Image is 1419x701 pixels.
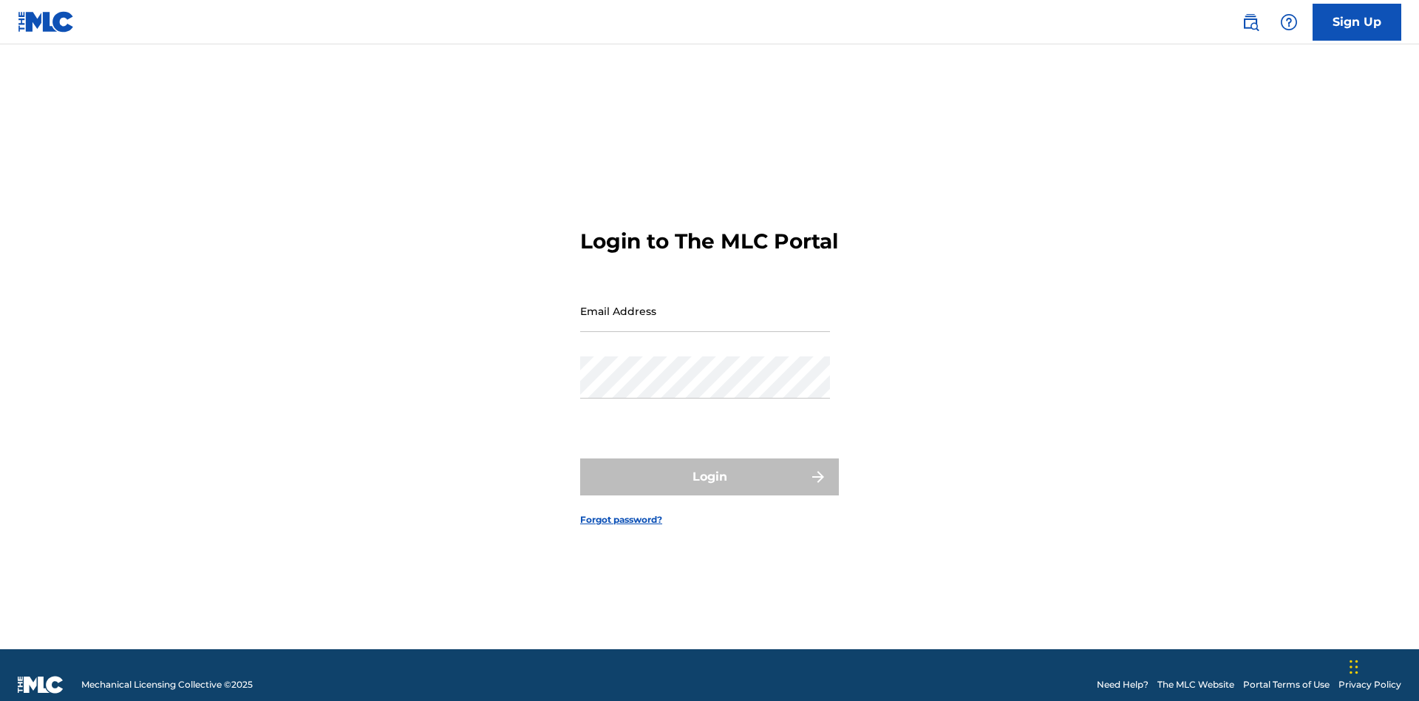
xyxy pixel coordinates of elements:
a: Portal Terms of Use [1243,678,1330,691]
iframe: Chat Widget [1345,630,1419,701]
div: Help [1274,7,1304,37]
a: Sign Up [1313,4,1401,41]
a: Public Search [1236,7,1265,37]
a: The MLC Website [1157,678,1234,691]
img: MLC Logo [18,11,75,33]
a: Need Help? [1097,678,1149,691]
img: help [1280,13,1298,31]
a: Forgot password? [580,513,662,526]
span: Mechanical Licensing Collective © 2025 [81,678,253,691]
img: search [1242,13,1259,31]
div: Drag [1350,645,1358,689]
a: Privacy Policy [1338,678,1401,691]
img: logo [18,676,64,694]
h3: Login to The MLC Portal [580,228,838,254]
